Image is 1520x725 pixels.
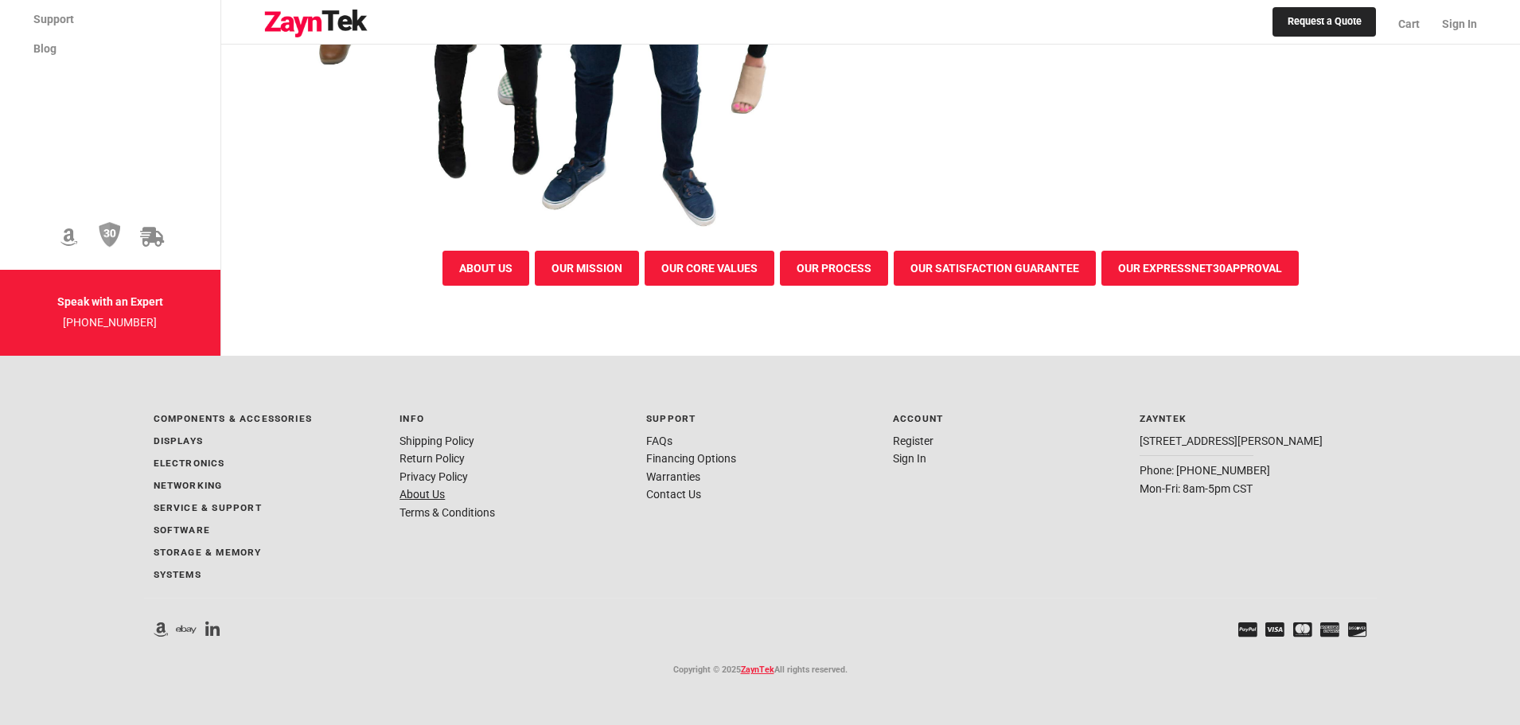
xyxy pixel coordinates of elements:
[154,622,168,641] li: ZaynTek On Amazon
[168,622,197,641] li: ZaynTek On Ebay
[893,410,1121,427] p: Account
[645,251,774,286] button: OUR CORE VALUES
[646,488,701,501] a: Contact Us
[780,251,888,286] button: OUR PROCESS
[646,470,700,483] a: Warranties
[1431,4,1477,44] a: Sign In
[894,251,1096,286] button: OUR SATISFACTION GUARANTEE
[1273,7,1377,37] a: Request a Quote
[197,622,220,641] li: linkedIn
[1140,464,1270,477] a: Phone: [PHONE_NUMBER]
[399,435,474,447] a: Shipping Policy
[646,410,874,427] p: Support
[673,665,848,675] small: Copyright © 2025 All rights reserved.
[154,524,211,536] a: Software
[646,435,672,447] a: FAQs
[741,665,774,675] a: ZaynTek
[99,221,121,248] img: 30 Day Return Policy
[893,452,926,465] a: Sign In
[1140,410,1367,427] p: ZaynTek
[442,251,529,286] button: ABOUT US
[1284,622,1312,641] li: Mastercard
[33,13,74,25] span: Support
[33,42,57,55] span: Blog
[535,251,639,286] button: OUR MISSION
[1398,18,1420,30] span: Cart
[893,435,933,447] a: Register
[154,480,223,491] a: Networking
[1230,622,1257,641] li: PayPal
[1339,622,1367,641] li: Discover
[399,488,445,501] a: About Us
[1191,262,1226,275] span: NET30
[154,569,201,580] a: Systems
[154,435,204,446] a: Displays
[646,452,736,465] a: Financing Options
[1387,4,1431,44] a: Cart
[154,458,225,469] a: Electronics
[1312,622,1340,641] li: AMEX
[1257,622,1285,641] li: Visa
[399,410,627,427] p: Info
[399,470,468,483] a: Privacy Policy
[1101,251,1299,286] button: OUR EXPRESSNET30APPROVAL
[263,10,368,38] img: logo
[63,316,157,329] a: [PHONE_NUMBER]
[57,295,163,308] strong: Speak with an Expert
[154,413,313,424] a: Components & Accessories
[399,452,465,465] a: Return Policy
[399,506,495,519] a: Terms & Conditions
[154,547,262,558] a: Storage & Memory
[154,502,262,513] a: Service & Support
